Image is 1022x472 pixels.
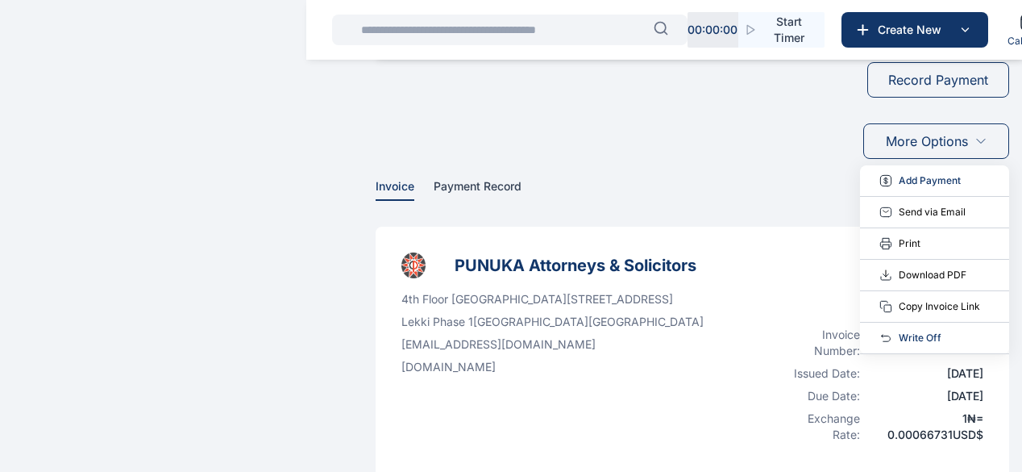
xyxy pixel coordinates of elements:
[867,49,1009,111] a: Record Payment
[782,291,983,314] h4: Invoice Details
[899,204,966,220] span: Send via Email
[879,237,892,250] img: fi_printer.9c58f2a2.svg
[841,12,988,48] button: Create New
[376,179,414,196] span: Invoice
[870,411,983,443] div: 1 ₦ = 0.00066731 USD$
[782,411,860,443] div: Exchange Rate:
[870,365,983,382] div: [DATE]
[401,336,704,353] p: [EMAIL_ADDRESS][DOMAIN_NAME]
[401,291,704,307] p: 4th Floor [GEOGRAPHIC_DATA][STREET_ADDRESS]
[879,332,892,345] img: undo.b1fe6186.svg
[899,299,980,315] span: Copy Invoice Link
[879,300,892,313] img: fi_copy.b8c84f6e.svg
[688,22,737,38] p: 00 : 00 : 00
[899,173,961,189] span: Add Payment
[401,314,704,330] p: Lekki Phase 1 [GEOGRAPHIC_DATA] [GEOGRAPHIC_DATA]
[899,236,920,252] span: Print
[782,327,860,359] div: Invoice Number:
[867,62,1009,98] button: Record Payment
[738,12,825,48] button: Start Timer
[899,330,941,346] a: Write Off
[870,388,983,404] div: [DATE]
[782,365,860,382] div: Issued Date:
[871,22,955,38] span: Create New
[879,269,892,282] img: fi_download.408fa70a.svg
[401,253,426,278] img: businessLogo
[455,253,696,278] h3: PUNUKA Attorneys & Solicitors
[886,132,968,151] span: More Options
[434,179,521,196] span: Payment Record
[879,206,892,219] img: sms.cb5b3e05.svg
[401,359,704,375] p: [DOMAIN_NAME]
[782,388,860,404] div: Due Date:
[879,174,892,187] img: dollar-square.b64034ee.svg
[892,173,961,189] a: Add Payment
[766,14,812,46] span: Start Timer
[899,267,966,283] span: Download PDF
